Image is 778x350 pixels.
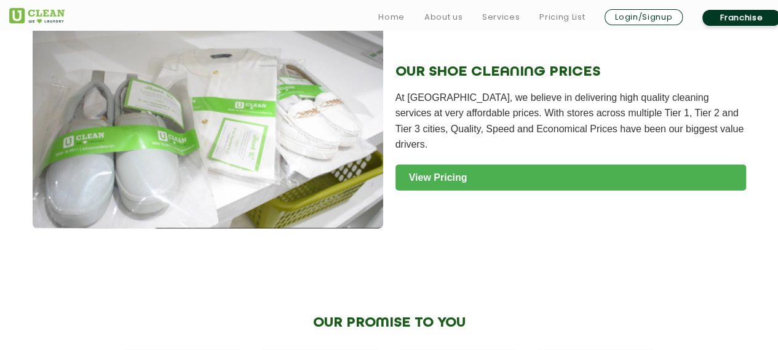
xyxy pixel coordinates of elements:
a: About us [424,10,462,25]
h2: OUR PROMISE TO YOU [120,315,658,331]
a: Home [378,10,405,25]
img: UClean Laundry and Dry Cleaning [9,8,65,23]
a: Login/Signup [605,9,683,25]
a: View Pricing [395,165,746,191]
a: Services [482,10,520,25]
h2: OUR SHOE CLEANING PRICES [395,64,746,80]
img: Shoe Cleaning Service [33,26,383,229]
p: At [GEOGRAPHIC_DATA], we believe in delivering high quality cleaning services at very affordable ... [395,90,746,153]
a: Pricing List [539,10,585,25]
